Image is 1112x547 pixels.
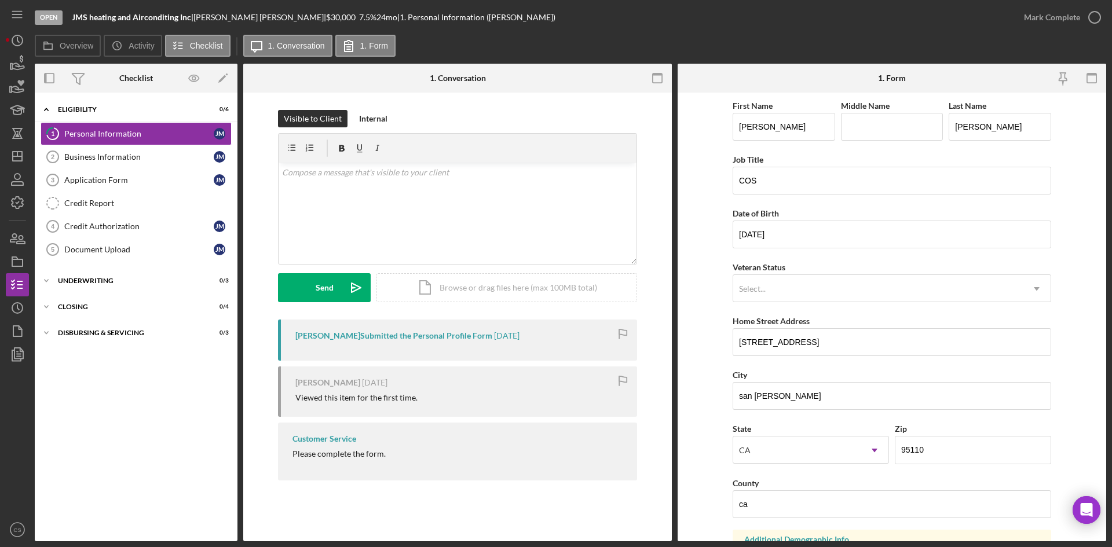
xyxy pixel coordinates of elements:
span: $30,000 [326,12,356,22]
label: Last Name [949,101,986,111]
text: CS [13,527,21,533]
button: Overview [35,35,101,57]
div: [PERSON_NAME] Submitted the Personal Profile Form [295,331,492,340]
div: Send [316,273,334,302]
button: 1. Form [335,35,396,57]
button: Mark Complete [1012,6,1106,29]
div: j m [214,128,225,139]
label: Home Street Address [733,316,810,326]
a: 3Application Formjm [41,168,232,192]
div: Document Upload [64,245,214,254]
label: Middle Name [841,101,890,111]
div: Business Information [64,152,214,161]
div: Internal [359,110,387,127]
button: Internal [353,110,393,127]
button: 1. Conversation [243,35,332,57]
tspan: 3 [51,177,54,183]
button: Send [278,273,371,302]
a: 4Credit Authorizationjm [41,215,232,238]
div: Open [35,10,63,25]
div: 0 / 6 [208,106,229,113]
div: 1. Form [878,74,906,83]
div: Credit Authorization [64,222,214,231]
label: Zip [895,424,907,434]
div: Checklist [119,74,153,83]
div: Open Intercom Messenger [1073,496,1100,524]
div: Application Form [64,175,214,185]
div: [PERSON_NAME] [PERSON_NAME] | [193,13,326,22]
div: Closing [58,303,200,310]
div: Please complete the form. [292,449,386,458]
div: 7.5 % [359,13,376,22]
tspan: 2 [51,153,54,160]
label: City [733,370,747,380]
time: 2025-09-04 23:45 [362,378,387,387]
div: 24 mo [376,13,397,22]
a: 5Document Uploadjm [41,238,232,261]
div: 0 / 3 [208,277,229,284]
a: 2Business Informationjm [41,145,232,168]
a: 1Personal Informationjm [41,122,232,145]
tspan: 4 [51,223,55,230]
label: Checklist [190,41,223,50]
div: Select... [739,284,766,293]
tspan: 1 [51,130,54,137]
time: 2025-09-04 23:47 [494,331,520,340]
label: 1. Form [360,41,388,50]
button: Checklist [165,35,231,57]
label: County [733,478,759,488]
div: Underwriting [58,277,200,284]
div: | [72,13,193,22]
div: j m [214,244,225,255]
div: Eligibility [58,106,200,113]
div: 0 / 4 [208,303,229,310]
label: Overview [60,41,93,50]
div: Credit Report [64,199,231,208]
div: 0 / 3 [208,329,229,336]
div: 1. Conversation [430,74,486,83]
label: Activity [129,41,154,50]
div: Personal Information [64,129,214,138]
div: Customer Service [292,434,356,443]
label: 1. Conversation [268,41,325,50]
tspan: 5 [51,246,54,253]
div: j m [214,221,225,232]
div: Visible to Client [284,110,342,127]
div: j m [214,174,225,186]
div: Mark Complete [1024,6,1080,29]
div: CA [739,446,751,455]
button: CS [6,518,29,541]
b: JMS heating and Airconditing Inc [72,12,191,22]
div: j m [214,151,225,163]
div: Viewed this item for the first time. [295,393,418,402]
label: First Name [733,101,773,111]
label: Job Title [733,155,763,164]
button: Activity [104,35,162,57]
div: [PERSON_NAME] [295,378,360,387]
div: | 1. Personal Information ([PERSON_NAME]) [397,13,555,22]
label: Date of Birth [733,208,779,218]
div: Additional Demographic Info [744,535,1040,544]
a: Credit Report [41,192,232,215]
div: Disbursing & Servicing [58,329,200,336]
button: Visible to Client [278,110,348,127]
